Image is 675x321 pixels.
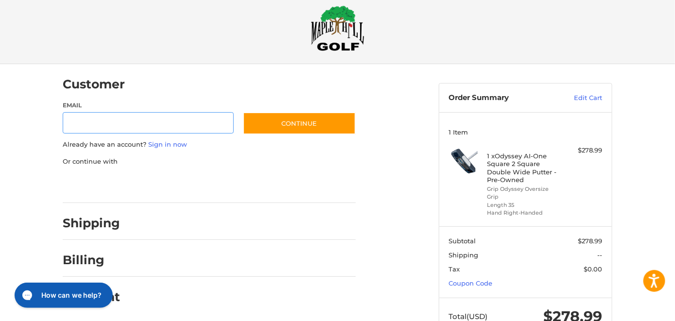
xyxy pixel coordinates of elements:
span: Shipping [449,251,479,259]
h4: 1 x Odyssey AI-One Square 2 Square Double Wide Putter - Pre-Owned [487,152,562,184]
li: Grip Odyssey Oversize Grip [487,185,562,201]
h2: Customer [63,77,125,92]
div: $278.99 [564,146,603,155]
span: Subtotal [449,237,476,245]
a: Sign in now [148,140,187,148]
h3: 1 Item [449,128,603,136]
label: Email [63,101,234,110]
p: Or continue with [63,157,356,167]
span: -- [598,251,603,259]
span: Total (USD) [449,312,488,321]
iframe: PayPal-paylater [142,176,215,193]
li: Length 35 [487,201,562,209]
p: Already have an account? [63,140,356,150]
span: Tax [449,265,460,273]
a: Coupon Code [449,279,493,287]
img: Maple Hill Golf [311,5,364,51]
h2: Billing [63,253,120,268]
iframe: Google Customer Reviews [595,295,675,321]
h2: Shipping [63,216,120,231]
span: $0.00 [584,265,603,273]
iframe: Gorgias live chat messenger [10,279,116,311]
h3: Order Summary [449,93,554,103]
button: Continue [243,112,356,135]
span: $278.99 [578,237,603,245]
a: Edit Cart [554,93,603,103]
li: Hand Right-Handed [487,209,562,217]
iframe: PayPal-paypal [60,176,133,193]
iframe: PayPal-venmo [225,176,297,193]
